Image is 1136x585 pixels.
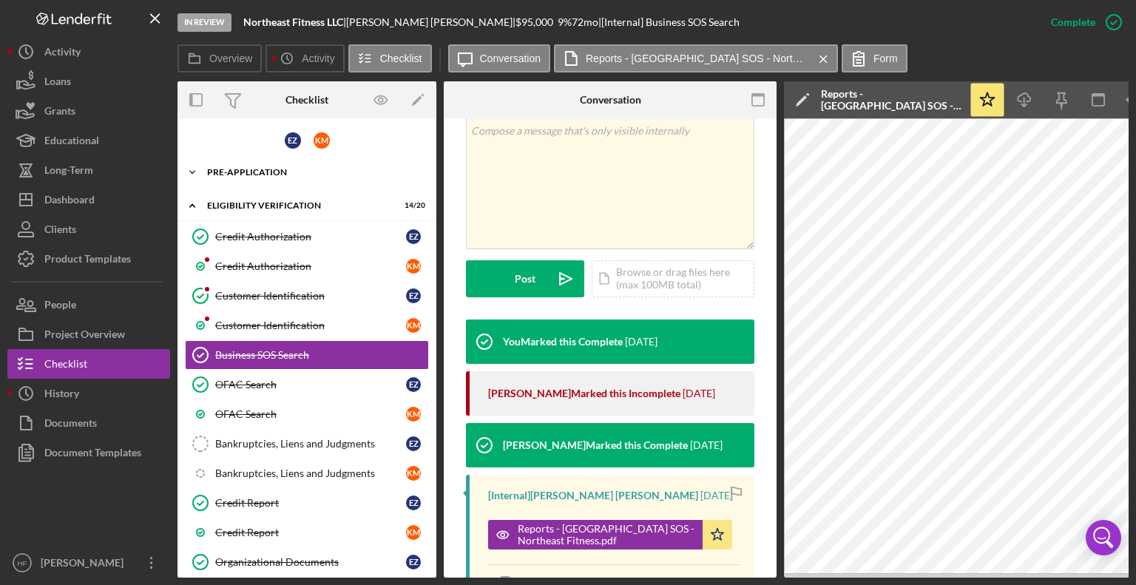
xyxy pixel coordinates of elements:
button: Activity [7,37,170,67]
div: K M [406,525,421,540]
div: | [243,16,346,28]
div: OFAC Search [215,379,406,390]
div: Checklist [44,349,87,382]
button: Complete [1036,7,1129,37]
button: Document Templates [7,438,170,467]
div: K M [314,132,330,149]
div: K M [406,466,421,481]
div: Activity [44,37,81,70]
button: Reports - [GEOGRAPHIC_DATA] SOS - Northeast Fitness.pdf [488,520,732,550]
a: Credit AuthorizationKM [185,251,429,281]
div: E Z [406,436,421,451]
time: 2025-07-31 18:44 [700,490,733,501]
div: Credit Authorization [215,260,406,272]
a: OFAC SearchEZ [185,370,429,399]
span: $95,000 [515,16,553,28]
a: Bankruptcies, Liens and JudgmentsEZ [185,429,429,459]
div: Organizational Documents [215,556,406,568]
a: Customer IdentificationEZ [185,281,429,311]
div: Product Templates [44,244,131,277]
div: Reports - [GEOGRAPHIC_DATA] SOS - Northeast Fitness.pdf [518,523,695,547]
div: You Marked this Complete [503,336,623,348]
div: Pre-Application [207,168,418,177]
button: Checklist [7,349,170,379]
div: Credit Report [215,497,406,509]
div: Educational [44,126,99,159]
time: 2025-07-31 19:34 [690,439,723,451]
button: Conversation [448,44,551,72]
button: Form [842,44,907,72]
button: Overview [177,44,262,72]
div: OFAC Search [215,408,406,420]
a: Credit ReportKM [185,518,429,547]
div: E Z [406,229,421,244]
button: People [7,290,170,319]
button: Checklist [348,44,432,72]
div: Eligibility Verification [207,201,388,210]
a: Credit AuthorizationEZ [185,222,429,251]
time: 2025-08-18 20:20 [625,336,657,348]
div: Clients [44,214,76,248]
label: Activity [302,53,334,64]
div: [PERSON_NAME] Marked this Complete [503,439,688,451]
div: Long-Term [44,155,93,189]
div: 72 mo [572,16,598,28]
div: E Z [406,377,421,392]
div: [Internal] [PERSON_NAME] [PERSON_NAME] [488,490,698,501]
div: | [Internal] Business SOS Search [598,16,740,28]
button: Dashboard [7,185,170,214]
div: Customer Identification [215,290,406,302]
button: Loans [7,67,170,96]
div: Credit Report [215,527,406,538]
div: E Z [285,132,301,149]
div: History [44,379,79,412]
button: Long-Term [7,155,170,185]
a: Organizational DocumentsEZ [185,547,429,577]
div: E Z [406,496,421,510]
div: K M [406,318,421,333]
div: Document Templates [44,438,141,471]
button: Educational [7,126,170,155]
div: Conversation [580,94,641,106]
div: 9 % [558,16,572,28]
label: Reports - [GEOGRAPHIC_DATA] SOS - Northeast Fitness.pdf [586,53,808,64]
a: Bankruptcies, Liens and JudgmentsKM [185,459,429,488]
div: Open Intercom Messenger [1086,520,1121,555]
button: Project Overview [7,319,170,349]
b: Northeast Fitness LLC [243,16,343,28]
div: Post [515,260,535,297]
div: E Z [406,288,421,303]
button: Clients [7,214,170,244]
label: Conversation [480,53,541,64]
time: 2025-07-31 19:36 [683,388,715,399]
button: Reports - [GEOGRAPHIC_DATA] SOS - Northeast Fitness.pdf [554,44,838,72]
button: Post [466,260,584,297]
div: Documents [44,408,97,442]
div: K M [406,407,421,422]
button: Activity [266,44,344,72]
div: K M [406,259,421,274]
div: Credit Authorization [215,231,406,243]
a: Business SOS Search [185,340,429,370]
button: Documents [7,408,170,438]
label: Overview [209,53,252,64]
a: OFAC SearchKM [185,399,429,429]
button: Product Templates [7,244,170,274]
div: Checklist [285,94,328,106]
div: Dashboard [44,185,95,218]
div: [PERSON_NAME] [PERSON_NAME] | [346,16,515,28]
button: History [7,379,170,408]
div: Business SOS Search [215,349,428,361]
